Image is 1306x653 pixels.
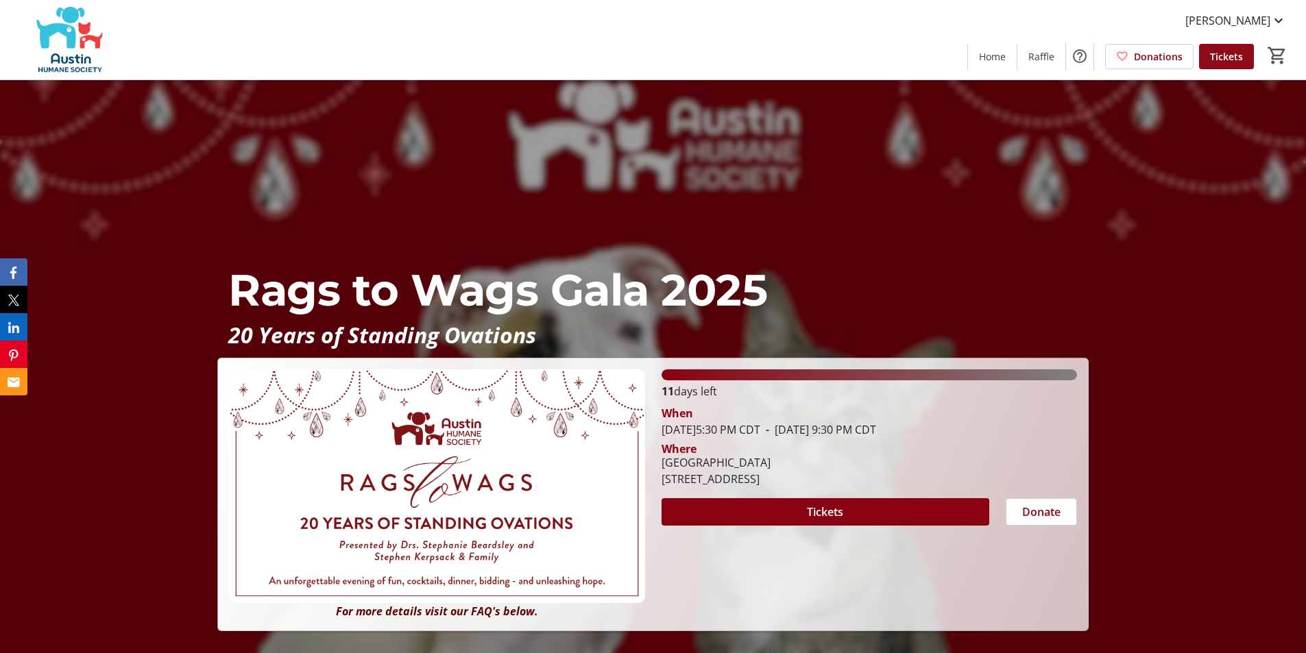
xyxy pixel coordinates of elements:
button: Help [1066,42,1093,70]
button: Tickets [662,498,989,526]
a: Donations [1105,44,1194,69]
em: For more details visit our FAQ's below. [336,604,538,619]
div: [GEOGRAPHIC_DATA] [662,454,771,471]
p: days left [662,383,1077,399]
em: 20 Years of Standing Ovations [228,320,536,349]
div: 100% of fundraising goal reached [662,369,1077,380]
span: Donations [1134,49,1183,64]
div: [STREET_ADDRESS] [662,471,771,487]
span: Tickets [1210,49,1243,64]
span: Tickets [807,504,843,520]
button: [PERSON_NAME] [1174,10,1298,32]
a: Home [968,44,1017,69]
span: Raffle [1028,49,1054,64]
a: Tickets [1199,44,1254,69]
img: Austin Humane Society's Logo [8,5,130,74]
span: [PERSON_NAME] [1185,12,1270,29]
span: Home [979,49,1006,64]
a: Raffle [1017,44,1065,69]
span: Donate [1022,504,1061,520]
span: [DATE] 9:30 PM CDT [760,422,876,437]
button: Cart [1265,43,1290,68]
span: - [760,422,775,437]
span: 11 [662,384,674,399]
img: Campaign CTA Media Photo [229,369,644,603]
span: [DATE] 5:30 PM CDT [662,422,760,437]
div: Where [662,443,697,454]
button: Donate [1006,498,1077,526]
div: When [662,405,693,421]
p: Rags to Wags Gala 2025 [228,257,1077,323]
